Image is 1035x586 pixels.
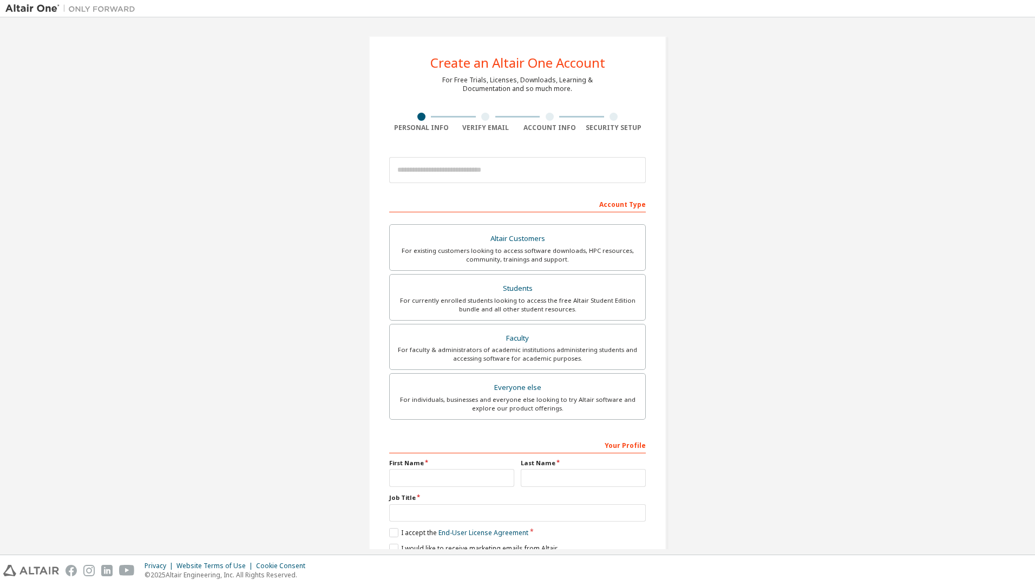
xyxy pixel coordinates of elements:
[5,3,141,14] img: Altair One
[119,565,135,576] img: youtube.svg
[145,570,312,580] p: © 2025 Altair Engineering, Inc. All Rights Reserved.
[65,565,77,576] img: facebook.svg
[396,296,639,314] div: For currently enrolled students looking to access the free Altair Student Edition bundle and all ...
[256,562,312,570] div: Cookie Consent
[389,544,558,553] label: I would like to receive marketing emails from Altair
[396,281,639,296] div: Students
[430,56,605,69] div: Create an Altair One Account
[396,246,639,264] div: For existing customers looking to access software downloads, HPC resources, community, trainings ...
[389,528,528,537] label: I accept the
[176,562,256,570] div: Website Terms of Use
[454,123,518,132] div: Verify Email
[396,346,639,363] div: For faculty & administrators of academic institutions administering students and accessing softwa...
[396,380,639,395] div: Everyone else
[582,123,646,132] div: Security Setup
[396,331,639,346] div: Faculty
[389,459,514,467] label: First Name
[438,528,528,537] a: End-User License Agreement
[389,436,646,453] div: Your Profile
[389,123,454,132] div: Personal Info
[101,565,113,576] img: linkedin.svg
[396,231,639,246] div: Altair Customers
[83,565,95,576] img: instagram.svg
[389,493,646,502] label: Job Title
[145,562,176,570] div: Privacy
[3,565,59,576] img: altair_logo.svg
[517,123,582,132] div: Account Info
[442,76,593,93] div: For Free Trials, Licenses, Downloads, Learning & Documentation and so much more.
[389,195,646,212] div: Account Type
[521,459,646,467] label: Last Name
[396,395,639,413] div: For individuals, businesses and everyone else looking to try Altair software and explore our prod...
